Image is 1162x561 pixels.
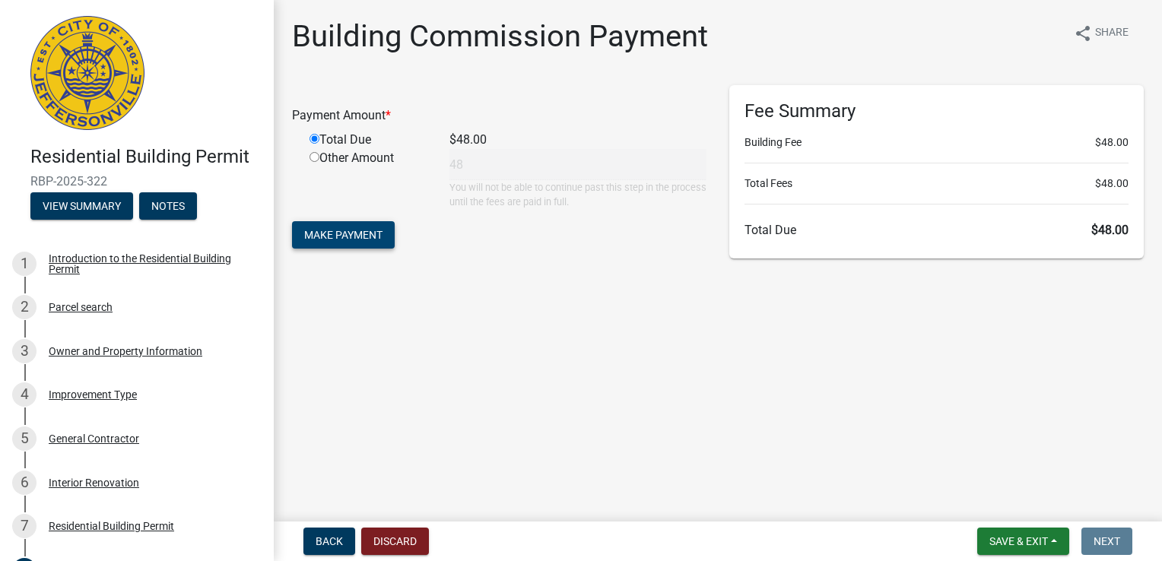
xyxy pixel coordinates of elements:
[1095,24,1129,43] span: Share
[30,192,133,220] button: View Summary
[1081,528,1132,555] button: Next
[316,535,343,547] span: Back
[30,174,243,189] span: RBP-2025-322
[30,146,262,168] h4: Residential Building Permit
[30,201,133,213] wm-modal-confirm: Summary
[49,346,202,357] div: Owner and Property Information
[303,528,355,555] button: Back
[12,514,37,538] div: 7
[1095,135,1129,151] span: $48.00
[292,221,395,249] button: Make Payment
[49,302,113,312] div: Parcel search
[1091,223,1129,237] span: $48.00
[745,223,1129,237] h6: Total Due
[304,229,383,241] span: Make Payment
[298,149,438,209] div: Other Amount
[1074,24,1092,43] i: share
[745,100,1129,122] h6: Fee Summary
[49,389,137,400] div: Improvement Type
[1062,18,1141,48] button: shareShare
[139,201,197,213] wm-modal-confirm: Notes
[1095,176,1129,192] span: $48.00
[12,382,37,407] div: 4
[12,426,37,451] div: 5
[12,339,37,363] div: 3
[989,535,1048,547] span: Save & Exit
[49,433,139,444] div: General Contractor
[139,192,197,220] button: Notes
[12,252,37,276] div: 1
[292,18,708,55] h1: Building Commission Payment
[745,135,1129,151] li: Building Fee
[281,106,718,125] div: Payment Amount
[30,16,144,130] img: City of Jeffersonville, Indiana
[12,295,37,319] div: 2
[977,528,1069,555] button: Save & Exit
[49,477,139,488] div: Interior Renovation
[49,521,174,531] div: Residential Building Permit
[1094,535,1120,547] span: Next
[12,471,37,495] div: 6
[49,253,249,274] div: Introduction to the Residential Building Permit
[298,131,438,149] div: Total Due
[438,131,718,149] div: $48.00
[361,528,429,555] button: Discard
[745,176,1129,192] li: Total Fees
